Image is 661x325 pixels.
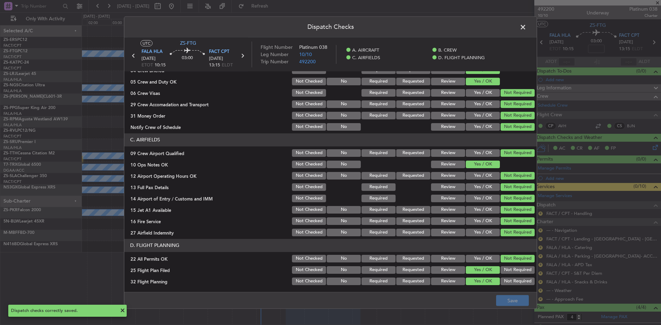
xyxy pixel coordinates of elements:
[124,17,537,37] header: Dispatch Checks
[501,149,535,157] button: Not Required
[501,123,535,131] button: Not Required
[11,307,116,314] div: Dispatch checks correctly saved.
[501,266,535,274] button: Not Required
[501,195,535,202] button: Not Required
[501,112,535,119] button: Not Required
[501,229,535,236] button: Not Required
[501,183,535,191] button: Not Required
[501,206,535,214] button: Not Required
[501,278,535,285] button: Not Required
[501,172,535,180] button: Not Required
[501,255,535,262] button: Not Required
[501,217,535,225] button: Not Required
[501,100,535,108] button: Not Required
[501,89,535,97] button: Not Required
